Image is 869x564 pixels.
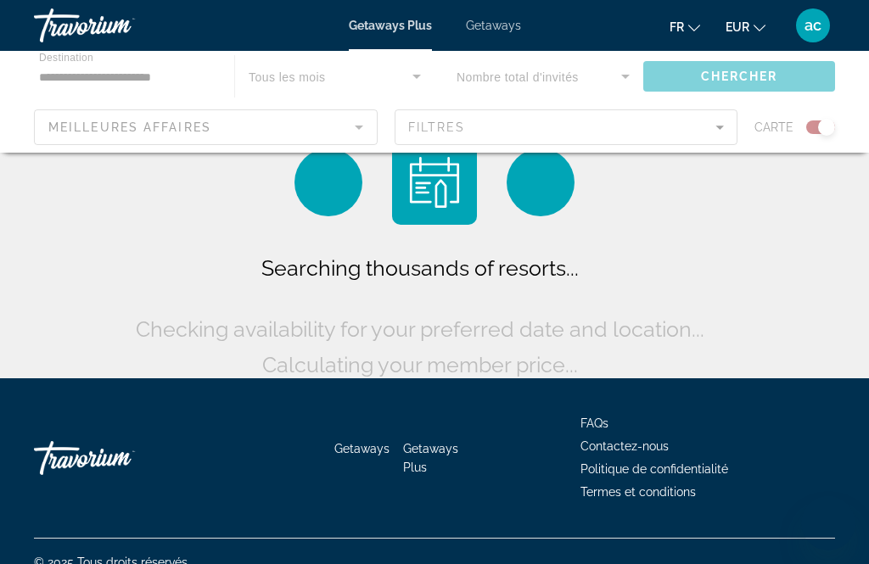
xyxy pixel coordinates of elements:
a: Getaways [334,442,390,455]
button: Change currency [726,14,765,39]
a: FAQs [580,416,608,430]
span: Checking availability for your preferred date and location... [136,316,704,342]
span: fr [670,20,684,34]
button: Change language [670,14,700,39]
a: Termes et conditions [580,485,696,499]
a: Go Home [34,433,204,483]
span: Searching thousands of resorts... [261,255,579,281]
a: Getaways Plus [349,19,432,32]
iframe: Bouton de lancement de la fenêtre de messagerie [801,496,855,550]
a: Politique de confidentialité [580,462,728,476]
span: EUR [726,20,749,34]
a: Contactez-nous [580,439,669,453]
span: ac [805,17,821,34]
a: Travorium [34,3,204,47]
a: Getaways [466,19,521,32]
a: Getaways Plus [403,442,458,474]
button: User Menu [791,8,835,43]
span: Calculating your member price... [262,352,578,377]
